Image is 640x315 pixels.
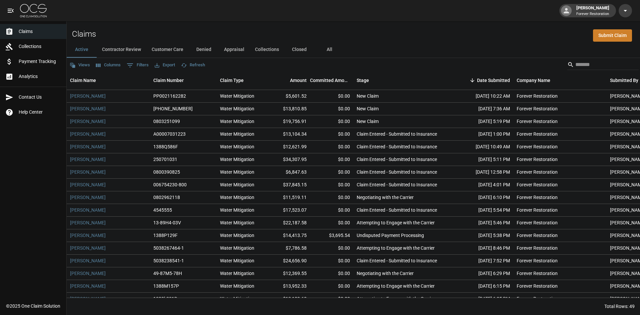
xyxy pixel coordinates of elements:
[310,71,353,90] div: Committed Amount
[220,169,254,175] div: Water Mitigation
[70,156,106,163] a: [PERSON_NAME]
[220,143,254,150] div: Water Mitigation
[310,267,353,280] div: $0.00
[357,71,369,90] div: Stage
[153,71,184,90] div: Claim Number
[267,179,310,191] div: $37,845.15
[267,141,310,153] div: $12,621.99
[310,141,353,153] div: $0.00
[517,232,558,239] div: Forever Restoration
[517,194,558,201] div: Forever Restoration
[250,42,284,58] button: Collections
[219,42,250,58] button: Appraisal
[267,204,310,217] div: $17,523.07
[357,131,437,137] div: Claim Entered - Submitted to Insurance
[357,245,435,251] div: Attempting to Engage with the Carrier
[267,293,310,305] div: $12,189.60
[357,194,414,201] div: Negotiating with the Carrier
[70,181,106,188] a: [PERSON_NAME]
[153,283,179,289] div: 1388M157P
[267,267,310,280] div: $12,369.55
[517,295,558,302] div: Forever Restoration
[19,28,61,35] span: Claims
[310,90,353,103] div: $0.00
[267,90,310,103] div: $5,601.52
[70,219,106,226] a: [PERSON_NAME]
[517,219,558,226] div: Forever Restoration
[153,93,186,99] div: PP0021162282
[610,71,638,90] div: Submitted By
[267,229,310,242] div: $14,413.75
[153,207,172,213] div: 4545555
[220,131,254,137] div: Water Mitigation
[153,118,180,125] div: 0803251099
[125,60,150,71] button: Show filters
[357,93,379,99] div: New Claim
[67,42,640,58] div: dynamic tabs
[267,255,310,267] div: $24,656.90
[357,118,379,125] div: New Claim
[220,270,254,277] div: Water Mitigation
[517,257,558,264] div: Forever Restoration
[453,242,513,255] div: [DATE] 8:46 PM
[70,232,106,239] a: [PERSON_NAME]
[310,255,353,267] div: $0.00
[220,219,254,226] div: Water Mitigation
[517,156,558,163] div: Forever Restoration
[357,143,437,150] div: Claim Entered - Submitted to Insurance
[70,270,106,277] a: [PERSON_NAME]
[517,270,558,277] div: Forever Restoration
[267,153,310,166] div: $34,307.95
[353,71,453,90] div: Stage
[310,280,353,293] div: $0.00
[97,42,146,58] button: Contractor Review
[179,60,207,70] button: Refresh
[70,118,106,125] a: [PERSON_NAME]
[517,143,558,150] div: Forever Restoration
[310,166,353,179] div: $0.00
[517,118,558,125] div: Forever Restoration
[453,115,513,128] div: [DATE] 5:19 PM
[310,293,353,305] div: $0.00
[604,303,635,310] div: Total Rows: 49
[453,191,513,204] div: [DATE] 6:10 PM
[70,207,106,213] a: [PERSON_NAME]
[517,71,550,90] div: Company Name
[310,217,353,229] div: $0.00
[357,156,437,163] div: Claim Entered - Submitted to Insurance
[189,42,219,58] button: Denied
[153,194,180,201] div: 0802962118
[67,71,150,90] div: Claim Name
[220,207,254,213] div: Water Mitigation
[357,219,435,226] div: Attempting to Engage with the Carrier
[19,58,61,65] span: Payment Tracking
[477,71,510,90] div: Date Submitted
[70,105,106,112] a: [PERSON_NAME]
[357,207,437,213] div: Claim Entered - Submitted to Insurance
[453,103,513,115] div: [DATE] 7:36 AM
[517,245,558,251] div: Forever Restoration
[153,131,186,137] div: A00007031223
[220,245,254,251] div: Water Mitigation
[310,71,350,90] div: Committed Amount
[70,143,106,150] a: [PERSON_NAME]
[453,229,513,242] div: [DATE] 5:38 PM
[453,255,513,267] div: [DATE] 7:52 PM
[4,4,17,17] button: open drawer
[576,11,609,17] p: Forever Restoration
[593,29,632,42] a: Submit Claim
[153,219,181,226] div: 13-89H4-03V
[517,93,558,99] div: Forever Restoration
[67,42,97,58] button: Active
[220,257,254,264] div: Water Mitigation
[310,191,353,204] div: $0.00
[70,257,106,264] a: [PERSON_NAME]
[6,303,60,309] div: © 2025 One Claim Solution
[220,71,244,90] div: Claim Type
[357,257,437,264] div: Claim Entered - Submitted to Insurance
[267,242,310,255] div: $7,786.58
[19,109,61,116] span: Help Center
[70,194,106,201] a: [PERSON_NAME]
[220,118,254,125] div: Water Mitigation
[357,232,424,239] div: Undisputed Payment Processing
